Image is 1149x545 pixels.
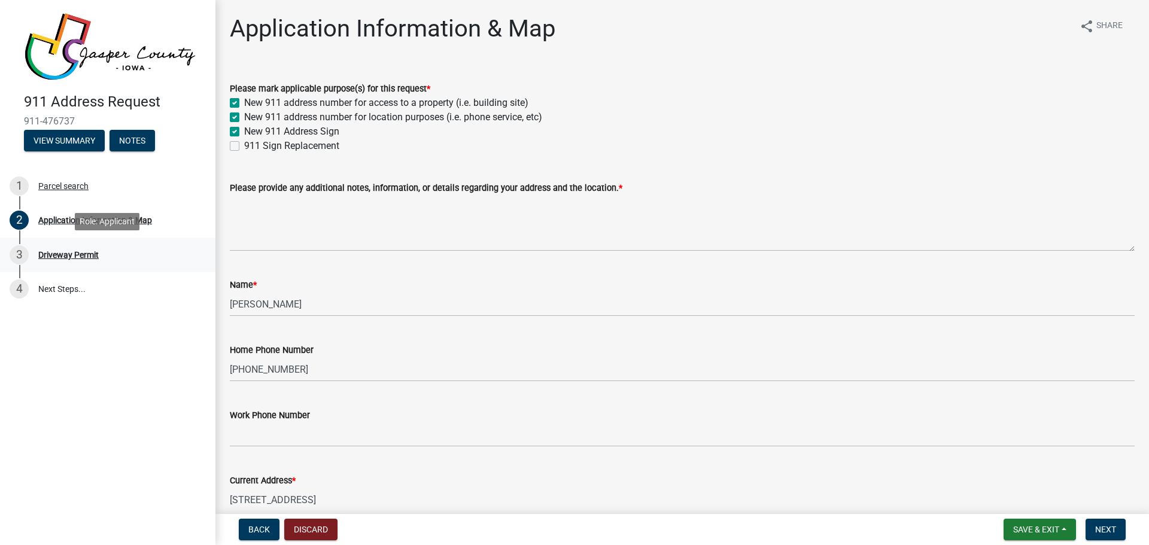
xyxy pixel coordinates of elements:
[284,519,338,540] button: Discard
[230,85,430,93] label: Please mark applicable purpose(s) for this request
[230,184,622,193] label: Please provide any additional notes, information, or details regarding your address and the locat...
[24,130,105,151] button: View Summary
[1004,519,1076,540] button: Save & Exit
[10,211,29,230] div: 2
[1080,19,1094,34] i: share
[38,182,89,190] div: Parcel search
[1070,14,1132,38] button: shareShare
[38,216,152,224] div: Application Information & Map
[230,281,257,290] label: Name
[1086,519,1126,540] button: Next
[24,115,191,127] span: 911-476737
[10,245,29,264] div: 3
[230,346,314,355] label: Home Phone Number
[230,412,310,420] label: Work Phone Number
[24,13,196,81] img: Jasper County, Iowa
[110,136,155,146] wm-modal-confirm: Notes
[230,477,296,485] label: Current Address
[244,139,339,153] label: 911 Sign Replacement
[230,14,555,43] h1: Application Information & Map
[10,176,29,196] div: 1
[244,96,528,110] label: New 911 address number for access to a property (i.e. building site)
[1096,19,1123,34] span: Share
[110,130,155,151] button: Notes
[1013,525,1059,534] span: Save & Exit
[239,519,279,540] button: Back
[1095,525,1116,534] span: Next
[248,525,270,534] span: Back
[38,251,99,259] div: Driveway Permit
[75,213,139,230] div: Role: Applicant
[244,110,542,124] label: New 911 address number for location purposes (i.e. phone service, etc)
[24,93,206,111] h4: 911 Address Request
[24,136,105,146] wm-modal-confirm: Summary
[10,279,29,299] div: 4
[244,124,339,139] label: New 911 Address Sign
